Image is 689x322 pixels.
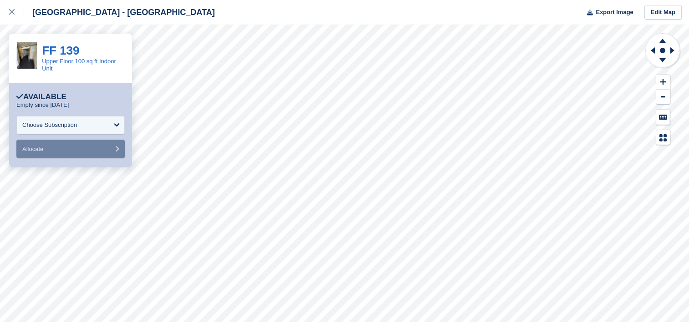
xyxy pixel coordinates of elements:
[42,44,79,57] a: FF 139
[24,7,215,18] div: [GEOGRAPHIC_DATA] - [GEOGRAPHIC_DATA]
[17,42,37,69] img: IMG_7280.jpeg
[582,5,633,20] button: Export Image
[644,5,682,20] a: Edit Map
[16,101,69,109] p: Empty since [DATE]
[656,90,670,105] button: Zoom Out
[22,121,77,130] div: Choose Subscription
[656,75,670,90] button: Zoom In
[656,110,670,125] button: Keyboard Shortcuts
[16,140,125,158] button: Allocate
[656,130,670,145] button: Map Legend
[16,92,66,101] div: Available
[22,146,43,152] span: Allocate
[42,58,116,72] a: Upper Floor 100 sq ft Indoor Unit
[596,8,633,17] span: Export Image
